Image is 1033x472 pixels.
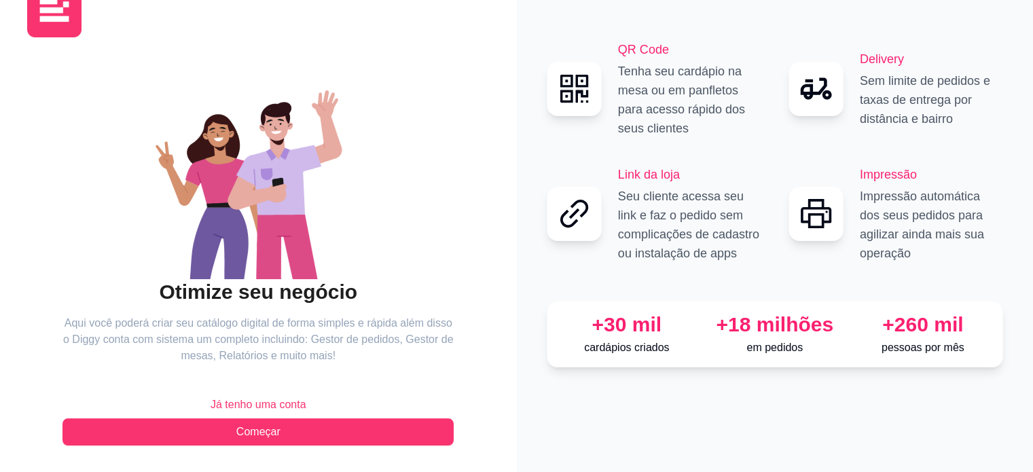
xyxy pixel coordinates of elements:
div: +18 milhões [706,312,844,337]
h2: Impressão [860,165,1003,184]
div: +260 mil [854,312,992,337]
p: Impressão automática dos seus pedidos para agilizar ainda mais sua operação [860,187,1003,263]
article: Aqui você poderá criar seu catálogo digital de forma simples e rápida além disso o Diggy conta co... [62,315,454,364]
p: Seu cliente acessa seu link e faz o pedido sem complicações de cadastro ou instalação de apps [618,187,761,263]
div: +30 mil [558,312,695,337]
button: Começar [62,418,454,446]
h2: Link da loja [618,165,761,184]
div: animation [62,75,454,279]
p: cardápios criados [558,340,695,356]
p: Tenha seu cardápio na mesa ou em panfletos para acesso rápido dos seus clientes [618,62,761,138]
p: Sem limite de pedidos e taxas de entrega por distância e bairro [860,71,1003,128]
span: Já tenho uma conta [211,397,306,413]
p: pessoas por mês [854,340,992,356]
h2: Otimize seu negócio [62,279,454,305]
button: Já tenho uma conta [62,391,454,418]
p: em pedidos [706,340,844,356]
span: Começar [236,424,280,440]
h2: Delivery [860,50,1003,69]
h2: QR Code [618,40,761,59]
